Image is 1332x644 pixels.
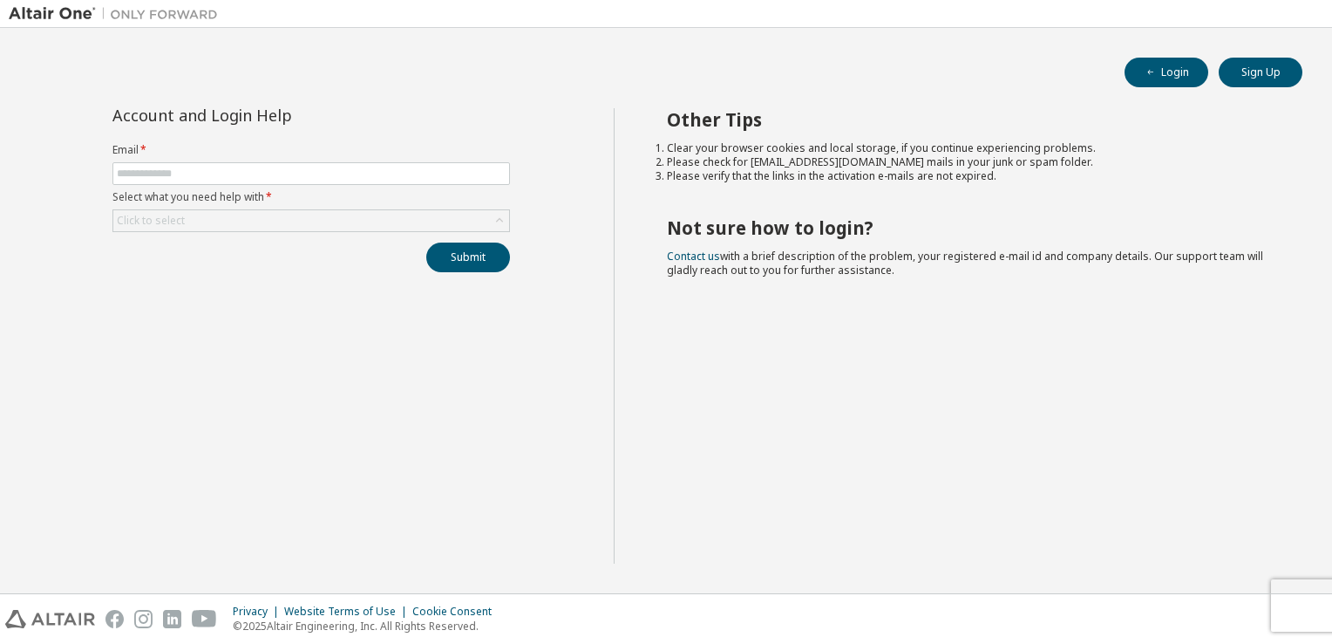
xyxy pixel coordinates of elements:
li: Please verify that the links in the activation e-mails are not expired. [667,169,1272,183]
span: with a brief description of the problem, your registered e-mail id and company details. Our suppo... [667,249,1263,277]
li: Clear your browser cookies and local storage, if you continue experiencing problems. [667,141,1272,155]
button: Login [1125,58,1208,87]
img: Altair One [9,5,227,23]
div: Privacy [233,605,284,619]
img: altair_logo.svg [5,610,95,628]
div: Click to select [117,214,185,228]
a: Contact us [667,249,720,264]
label: Email [112,143,510,157]
img: linkedin.svg [163,610,181,628]
h2: Other Tips [667,108,1272,131]
h2: Not sure how to login? [667,216,1272,239]
div: Click to select [113,210,509,231]
div: Website Terms of Use [284,605,412,619]
button: Submit [426,243,510,272]
p: © 2025 Altair Engineering, Inc. All Rights Reserved. [233,619,502,634]
img: youtube.svg [192,610,217,628]
img: instagram.svg [134,610,153,628]
div: Cookie Consent [412,605,502,619]
div: Account and Login Help [112,108,431,122]
li: Please check for [EMAIL_ADDRESS][DOMAIN_NAME] mails in your junk or spam folder. [667,155,1272,169]
button: Sign Up [1219,58,1302,87]
label: Select what you need help with [112,190,510,204]
img: facebook.svg [105,610,124,628]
